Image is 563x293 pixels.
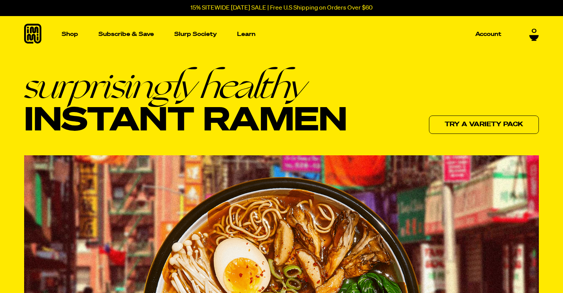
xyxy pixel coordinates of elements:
[24,68,347,104] em: surprisingly healthy
[472,28,504,40] a: Account
[429,116,539,134] a: Try a variety pack
[171,28,220,40] a: Slurp Society
[174,31,217,37] p: Slurp Society
[475,31,501,37] p: Account
[237,31,255,37] p: Learn
[95,28,157,40] a: Subscribe & Save
[59,16,81,52] a: Shop
[59,16,504,52] nav: Main navigation
[62,31,78,37] p: Shop
[234,16,259,52] a: Learn
[24,68,347,139] h1: Instant Ramen
[529,28,539,41] a: 0
[98,31,154,37] p: Subscribe & Save
[532,28,537,35] span: 0
[190,5,373,11] p: 15% SITEWIDE [DATE] SALE | Free U.S Shipping on Orders Over $60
